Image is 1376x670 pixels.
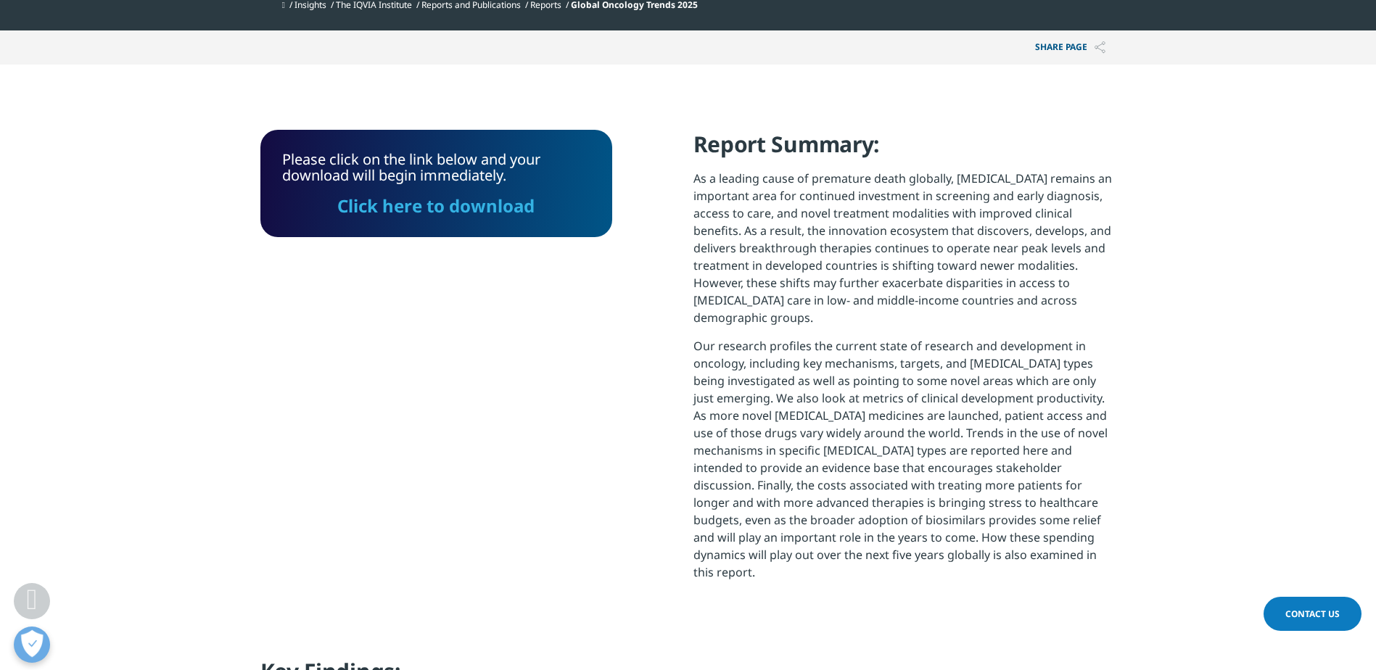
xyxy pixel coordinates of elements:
img: Share PAGE [1095,41,1105,54]
p: Our research profiles the current state of research and development in oncology, including key me... [693,337,1116,592]
p: As a leading cause of premature death globally, [MEDICAL_DATA] remains an important area for cont... [693,170,1116,337]
a: Contact Us [1264,597,1361,631]
h4: Report Summary: [693,130,1116,170]
span: Contact Us [1285,608,1340,620]
button: Share PAGEShare PAGE [1024,30,1116,65]
a: Click here to download [337,194,535,218]
div: Please click on the link below and your download will begin immediately. [282,152,590,215]
p: Share PAGE [1024,30,1116,65]
button: Open Preferences [14,626,50,663]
